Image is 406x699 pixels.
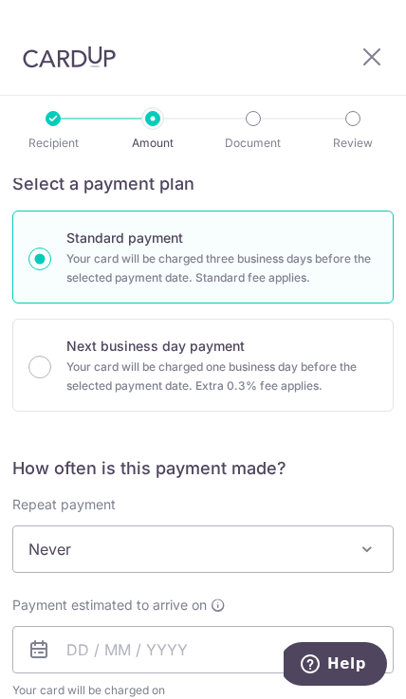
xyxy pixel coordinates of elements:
[23,46,116,68] img: CardUp
[284,642,387,690] iframe: Opens a widget where you can find more information
[66,335,378,358] p: Next business day payment
[12,626,394,673] input: DD / MM / YYYY
[12,596,207,615] span: Payment estimated to arrive on
[315,134,391,153] p: Review
[13,526,393,572] span: Never
[66,249,378,287] p: Your card will be charged three business days before the selected payment date. Standard fee appl...
[66,358,378,395] p: Your card will be charged one business day before the selected payment date. Extra 0.3% fee applies.
[12,495,116,514] label: Repeat payment
[215,134,291,153] p: Document
[15,134,91,153] p: Recipient
[66,227,378,249] p: Standard payment
[115,134,191,153] p: Amount
[12,457,394,480] h5: How often is this payment made?
[12,173,394,195] h5: Select a payment plan
[12,525,394,573] span: Never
